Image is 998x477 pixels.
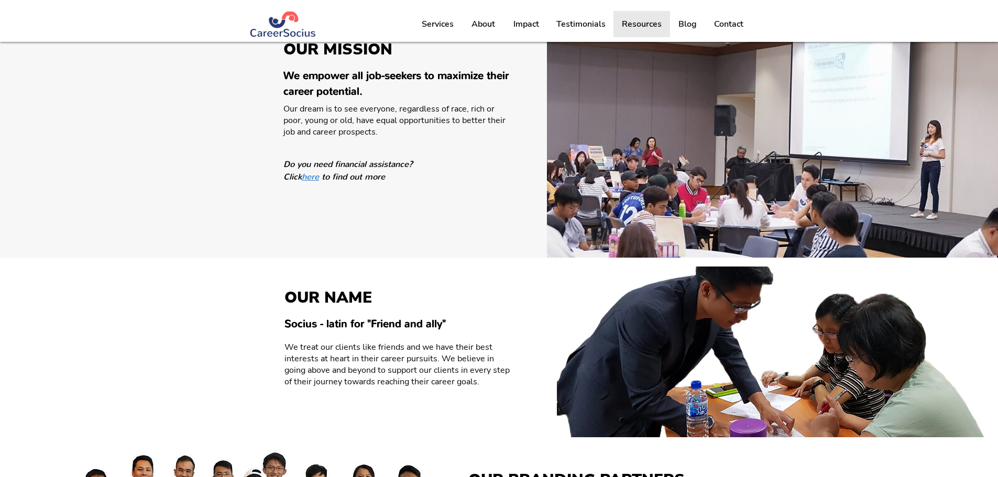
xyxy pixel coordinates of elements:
span: Socius - latin for "Friend and ally" [284,317,446,331]
span: Click to find out more [283,171,385,182]
p: Testimonials [551,11,611,37]
img: Logo Blue (#283972) png.png [249,12,317,37]
p: Blog [673,11,702,37]
p: About [466,11,500,37]
a: Testimonials [548,11,613,37]
a: here [302,171,319,182]
p: Impact [508,11,544,37]
span: Do you need financial assistance? [283,159,413,170]
p: Resources [617,11,667,37]
p: Contact [709,11,749,37]
a: Resources [613,11,670,37]
a: Services [413,11,463,37]
span: We empower all job-seekers to maximize their career potential. [283,69,509,98]
a: Impact [504,11,548,37]
a: Contact [705,11,752,37]
span: OUR NAME [284,287,372,308]
nav: Site [413,11,752,37]
p: Our dream is to see everyone, regardless of race, rich or poor, young or old, have equal opportun... [283,103,509,138]
a: Blog [670,11,705,37]
a: About [463,11,504,37]
p: ​We treat our clients like friends and we have their best interests at heart in their career purs... [284,341,510,387]
span: OUR MISSION [283,39,392,60]
p: Services [416,11,459,37]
